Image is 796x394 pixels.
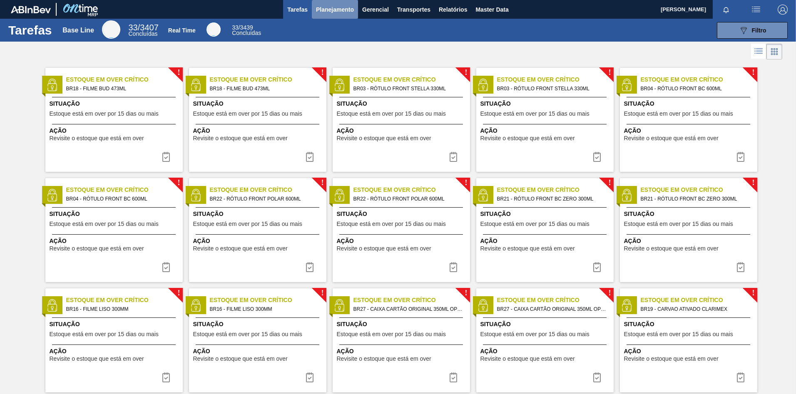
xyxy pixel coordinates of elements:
button: icon-task complete [300,259,320,275]
span: Estoque em Over Crítico [641,75,757,84]
span: Revisite o estoque que está em over [193,245,288,252]
div: Completar tarefa: 30128883 [731,149,751,165]
span: Estoque está em over por 15 dias ou mais [50,221,159,227]
span: ! [177,69,180,76]
div: Completar tarefa: 30128887 [443,369,463,386]
span: Ação [480,347,612,356]
span: Situação [193,210,324,218]
span: BR16 - FILME LISO 300MM [66,305,176,314]
span: BR03 - RÓTULO FRONT STELLA 330ML [497,84,607,93]
span: Ação [193,126,324,135]
button: icon-task complete [300,369,320,386]
span: Ação [480,237,612,245]
span: ! [752,290,754,296]
span: Situação [337,210,468,218]
span: Estoque em Over Crítico [353,186,470,194]
span: ! [321,290,323,296]
span: Estoque em Over Crítico [353,296,470,305]
div: Base Line [102,20,120,39]
div: Completar tarefa: 30128886 [300,369,320,386]
span: Estoque em Over Crítico [497,296,614,305]
span: Filtro [752,27,766,34]
span: Revisite o estoque que está em over [624,245,719,252]
span: Ação [193,237,324,245]
span: Estoque em Over Crítico [210,75,326,84]
button: icon-task complete [731,149,751,165]
span: Revisite o estoque que está em over [337,135,431,141]
div: Completar tarefa: 30128881 [300,149,320,165]
div: Completar tarefa: 30128884 [300,259,320,275]
button: icon-task complete [156,369,176,386]
button: icon-task complete [731,259,751,275]
img: icon-task complete [592,152,602,162]
span: BR16 - FILME LISO 300MM [210,305,320,314]
span: Situação [480,99,612,108]
button: icon-task complete [156,149,176,165]
span: Concluídas [232,30,261,36]
span: ! [465,290,467,296]
span: Estoque está em over por 15 dias ou mais [337,331,446,337]
img: status [46,189,58,201]
img: icon-task complete [305,372,315,382]
div: Completar tarefa: 30128887 [587,369,607,386]
span: 33 [129,23,138,32]
span: Estoque está em over por 15 dias ou mais [624,111,733,117]
div: Completar tarefa: 30128888 [731,369,751,386]
span: Situação [624,210,755,218]
span: ! [321,69,323,76]
span: Revisite o estoque que está em over [624,135,719,141]
span: Situação [624,320,755,329]
span: BR27 - CAIXA CARTÃO ORIGINAL 350ML OPEN CORNER [497,305,607,314]
span: Master Data [475,5,508,15]
button: icon-task complete [156,259,176,275]
span: Gerencial [362,5,389,15]
span: 33 [232,24,239,31]
span: Situação [624,99,755,108]
img: icon-task complete [736,262,746,272]
span: Transportes [397,5,430,15]
span: Revisite o estoque que está em over [50,135,144,141]
img: status [620,189,633,201]
img: status [189,299,202,312]
button: icon-task complete [587,369,607,386]
span: BR21 - RÓTULO FRONT BC ZERO 300ML [497,194,607,203]
span: Relatórios [439,5,467,15]
img: icon-task complete [736,372,746,382]
img: icon-task complete [736,152,746,162]
img: status [620,299,633,312]
div: Real Time [206,22,221,37]
div: Completar tarefa: 30128882 [443,149,463,165]
img: icon-task complete [592,372,602,382]
button: Notificações [713,4,739,15]
span: Estoque em Over Crítico [497,75,614,84]
span: Concluídas [129,30,158,37]
div: Completar tarefa: 30128883 [156,259,176,275]
span: ! [321,180,323,186]
span: Estoque está em over por 15 dias ou mais [480,111,590,117]
span: Ação [193,347,324,356]
img: status [46,79,58,91]
button: icon-task complete [443,369,463,386]
span: Ação [50,347,181,356]
span: Estoque está em over por 15 dias ou mais [193,331,302,337]
img: icon-task complete [305,152,315,162]
span: Estoque em Over Crítico [66,75,183,84]
span: Revisite o estoque que está em over [337,245,431,252]
div: Base Line [62,27,94,34]
span: Situação [50,320,181,329]
span: Ação [50,126,181,135]
span: Situação [337,320,468,329]
span: Estoque em Over Crítico [66,186,183,194]
span: ! [752,69,754,76]
span: Revisite o estoque que está em over [193,135,288,141]
span: Estoque está em over por 15 dias ou mais [193,221,302,227]
button: icon-task complete [587,149,607,165]
img: status [189,79,202,91]
span: Estoque está em over por 15 dias ou mais [480,331,590,337]
span: Estoque em Over Crítico [210,186,326,194]
span: Estoque em Over Crítico [641,296,757,305]
span: BR22 - RÓTULO FRONT POLAR 600ML [353,194,463,203]
img: icon-task complete [592,262,602,272]
img: status [620,79,633,91]
span: Estoque em Over Crítico [210,296,326,305]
